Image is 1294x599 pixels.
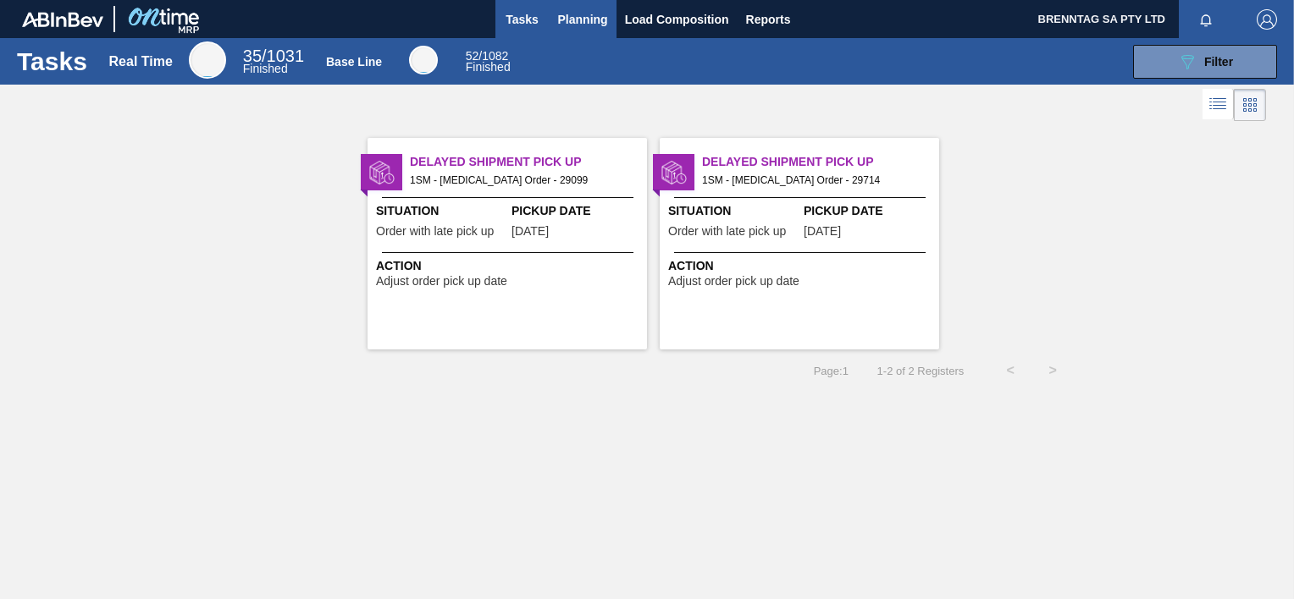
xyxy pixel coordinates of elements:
[1133,45,1277,79] button: Filter
[1204,55,1233,69] span: Filter
[376,225,494,238] span: Order with late pick up
[243,47,304,65] span: / 1031
[874,365,964,377] span: 1 - 2 of 2 Registers
[243,47,262,65] span: 35
[804,202,935,220] span: Pickup Date
[804,225,841,238] span: 07/10/2025
[661,160,687,185] img: status
[702,153,939,171] span: Delayed Shipment Pick Up
[668,225,786,238] span: Order with late pick up
[466,60,511,74] span: Finished
[376,275,507,288] span: Adjust order pick up date
[1179,8,1233,31] button: Notifications
[410,171,633,190] span: 1SM - Citric Acid Order - 29099
[814,365,849,377] span: Page : 1
[989,349,1031,392] button: <
[746,9,791,30] span: Reports
[369,160,395,185] img: status
[1031,349,1074,392] button: >
[466,49,509,63] span: / 1082
[466,51,511,73] div: Base Line
[668,275,799,288] span: Adjust order pick up date
[189,41,226,79] div: Real Time
[558,9,608,30] span: Planning
[504,9,541,30] span: Tasks
[410,153,647,171] span: Delayed Shipment Pick Up
[376,202,507,220] span: Situation
[22,12,103,27] img: TNhmsLtSVTkK8tSr43FrP2fwEKptu5GPRR3wAAAABJRU5ErkJggg==
[243,49,304,74] div: Real Time
[702,171,926,190] span: 1SM - Citric Acid Order - 29714
[1203,89,1234,121] div: List Vision
[326,55,382,69] div: Base Line
[243,62,288,75] span: Finished
[668,202,799,220] span: Situation
[1234,89,1266,121] div: Card Vision
[17,52,87,71] h1: Tasks
[625,9,729,30] span: Load Composition
[1257,9,1277,30] img: Logout
[512,202,643,220] span: Pickup Date
[409,46,438,74] div: Base Line
[668,257,935,275] span: Action
[466,49,479,63] span: 52
[376,257,643,275] span: Action
[512,225,549,238] span: 06/16/2025
[109,54,173,69] div: Real Time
